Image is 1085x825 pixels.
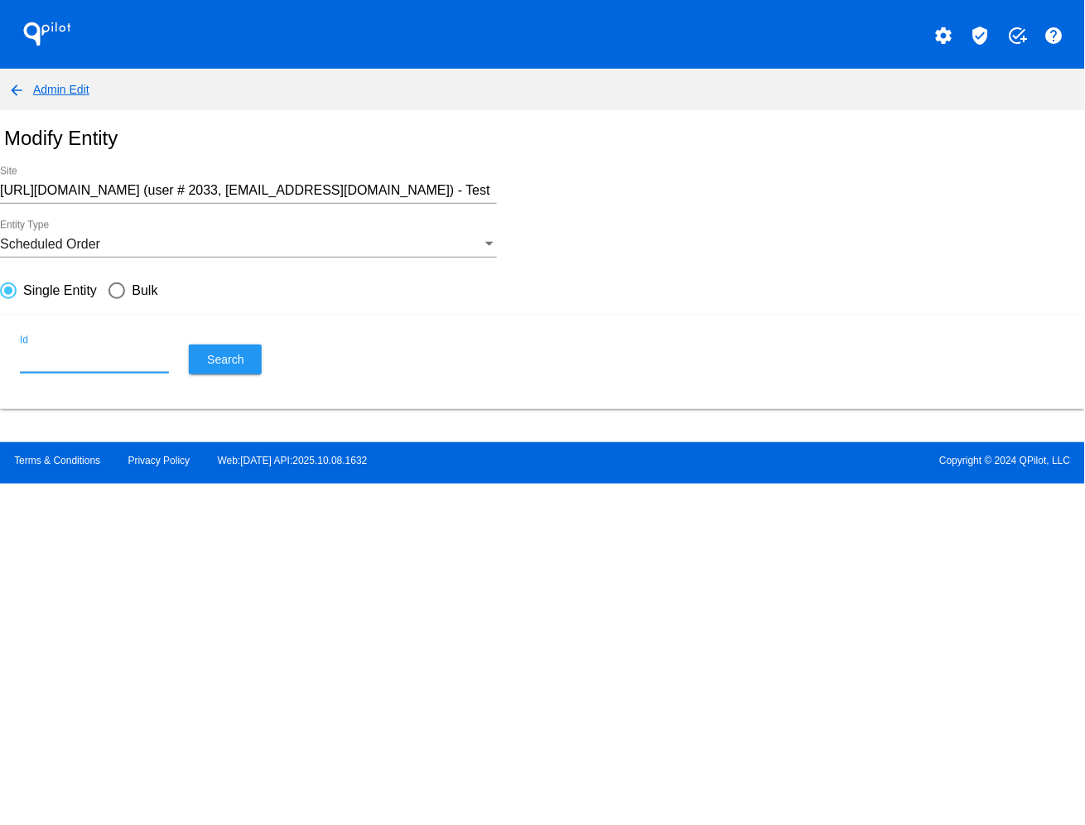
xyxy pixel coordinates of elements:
div: Single Entity [17,283,97,298]
h2: Modify Entity [4,127,118,150]
mat-icon: verified_user [971,26,991,46]
h1: QPilot [14,17,80,51]
mat-icon: add_task [1007,26,1027,46]
mat-icon: arrow_back [7,80,27,100]
mat-icon: help [1044,26,1064,46]
div: Bulk [125,283,157,298]
span: Search [207,353,244,366]
span: Copyright © 2024 QPilot, LLC [557,455,1071,466]
mat-icon: settings [934,26,954,46]
a: Web:[DATE] API:2025.10.08.1632 [218,455,368,466]
a: Privacy Policy [128,455,190,466]
button: Search [189,345,262,374]
input: Type an Id [20,352,169,367]
a: Terms & Conditions [14,455,100,466]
